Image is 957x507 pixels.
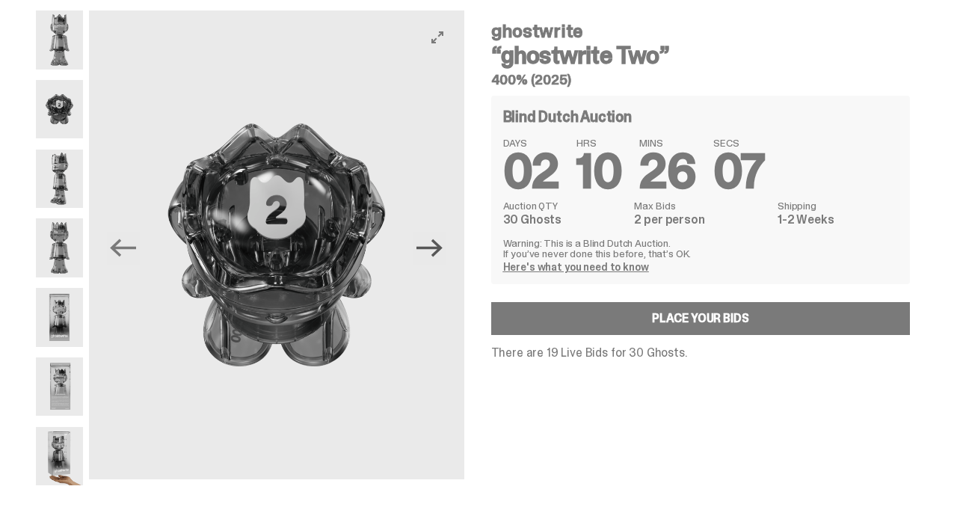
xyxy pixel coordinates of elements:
p: Warning: This is a Blind Dutch Auction. If you’ve never done this before, that’s OK. [503,238,899,259]
span: 02 [503,141,559,203]
img: ghostwrite_Two_Last.png [36,427,83,486]
button: Next [413,232,446,265]
h4: ghostwrite [491,22,911,40]
img: ghostwrite_Two_14.png [36,288,83,347]
img: ghostwrite_Two_1.png [36,10,83,70]
img: ghostwrite_Two_2.png [36,150,83,209]
a: Place your Bids [491,302,911,335]
button: Previous [107,232,140,265]
span: MINS [639,138,695,148]
h4: Blind Dutch Auction [503,109,632,124]
span: 26 [639,141,695,203]
dt: Max Bids [634,200,769,211]
dt: Shipping [778,200,898,211]
dd: 30 Ghosts [503,214,626,226]
button: View full-screen [428,28,446,46]
span: 07 [713,141,765,203]
span: 10 [576,141,621,203]
img: ghostwrite_Two_13.png [89,10,464,479]
span: DAYS [503,138,559,148]
img: ghostwrite_Two_13.png [36,80,83,139]
dd: 2 per person [634,214,769,226]
a: Here's what you need to know [503,260,649,274]
img: ghostwrite_Two_8.png [36,218,83,277]
dd: 1-2 Weeks [778,214,898,226]
dt: Auction QTY [503,200,626,211]
span: SECS [713,138,765,148]
h3: “ghostwrite Two” [491,43,911,67]
img: ghostwrite_Two_17.png [36,357,83,417]
span: HRS [576,138,621,148]
p: There are 19 Live Bids for 30 Ghosts. [491,347,911,359]
h5: 400% (2025) [491,73,911,87]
